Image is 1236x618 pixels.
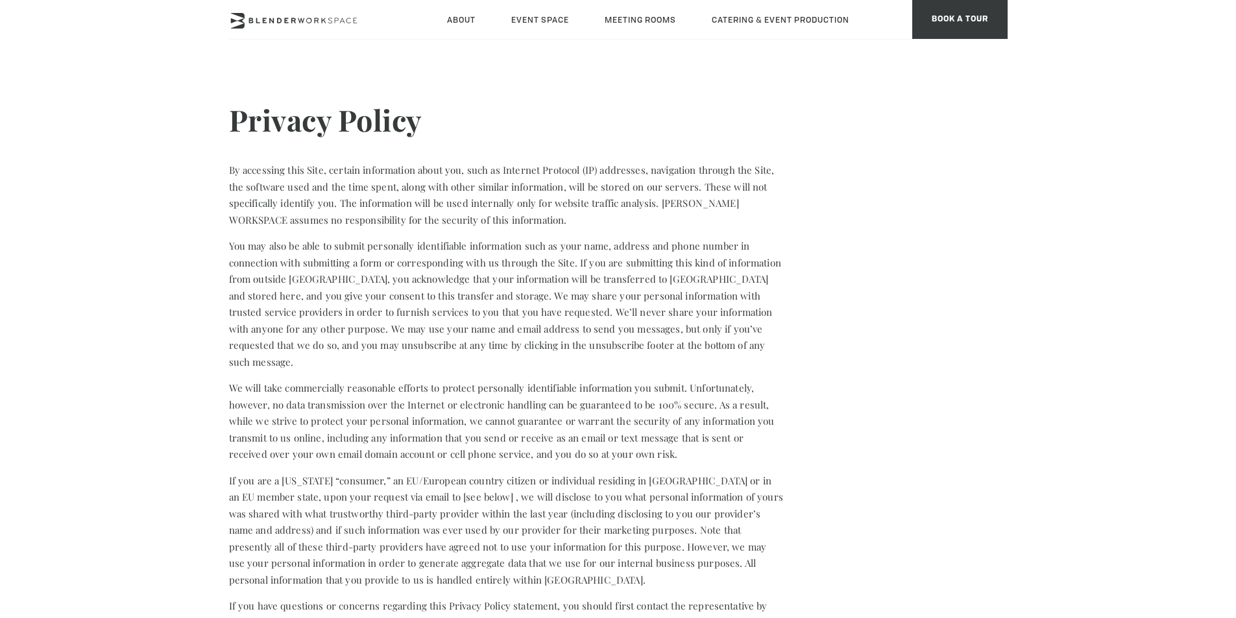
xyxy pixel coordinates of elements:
[229,380,784,463] p: We will take commercially reasonable efforts to protect personally identifiable information you s...
[229,473,784,589] p: If you are a [US_STATE] “consumer,” an EU/European country citizen or individual residing in [GEO...
[229,100,422,139] strong: Privacy Policy
[229,238,784,370] p: You may also be able to submit personally identifiable information such as your name, address and...
[229,162,784,228] p: By accessing this Site, certain information about you, such as Internet Protocol (IP) addresses, ...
